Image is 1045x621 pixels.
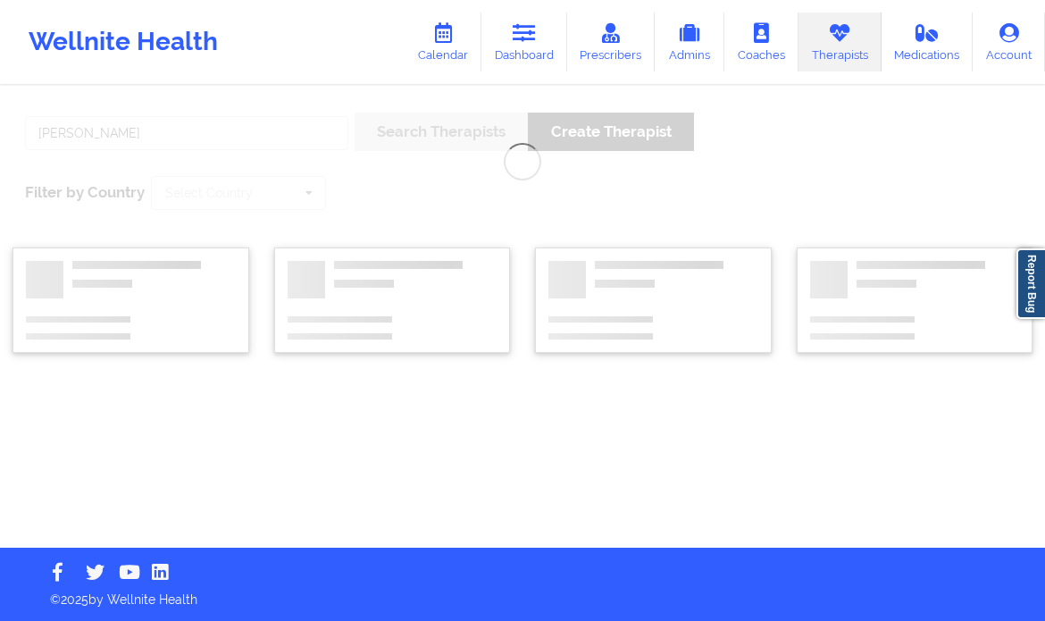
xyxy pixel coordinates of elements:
[973,13,1045,71] a: Account
[38,578,1007,608] p: © 2025 by Wellnite Health
[405,13,481,71] a: Calendar
[655,13,724,71] a: Admins
[567,13,656,71] a: Prescribers
[882,13,974,71] a: Medications
[724,13,798,71] a: Coaches
[798,13,882,71] a: Therapists
[1016,248,1045,319] a: Report Bug
[481,13,567,71] a: Dashboard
